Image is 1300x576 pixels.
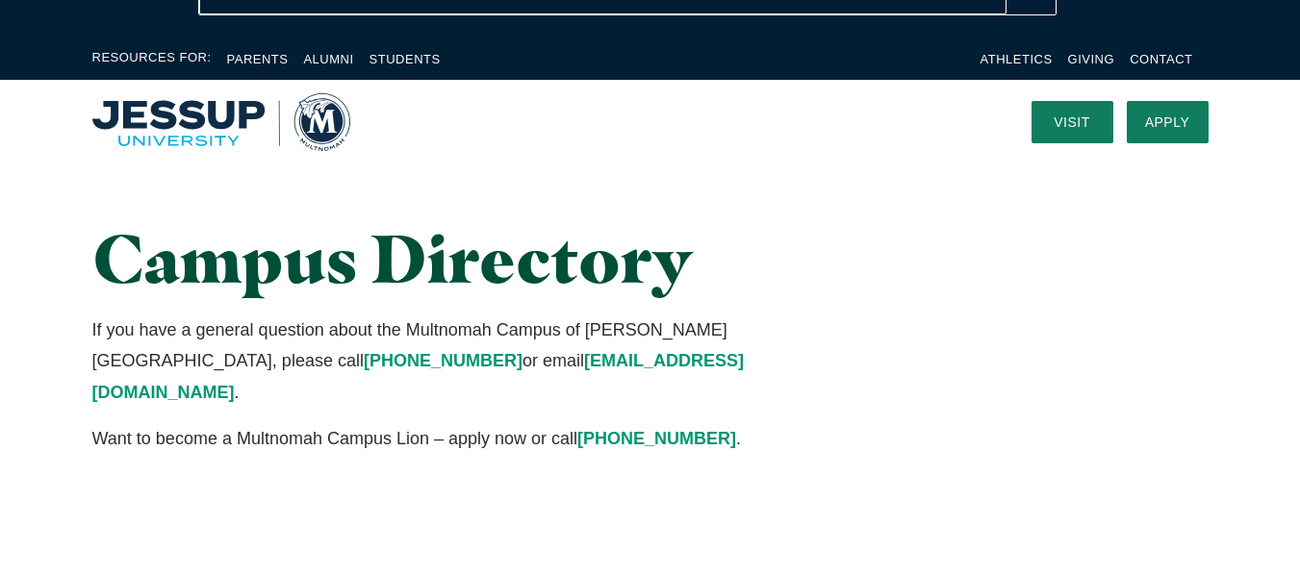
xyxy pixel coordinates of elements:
[92,93,350,151] img: Multnomah University Logo
[92,314,825,408] p: If you have a general question about the Multnomah Campus of [PERSON_NAME][GEOGRAPHIC_DATA], plea...
[92,48,212,70] span: Resources For:
[92,351,744,401] a: [EMAIL_ADDRESS][DOMAIN_NAME]
[1130,52,1192,66] a: Contact
[303,52,353,66] a: Alumni
[227,52,289,66] a: Parents
[370,52,441,66] a: Students
[1032,101,1113,143] a: Visit
[92,221,825,295] h1: Campus Directory
[92,93,350,151] a: Home
[981,52,1053,66] a: Athletics
[1068,52,1115,66] a: Giving
[364,351,523,370] a: [PHONE_NUMBER]
[577,429,736,448] a: [PHONE_NUMBER]
[92,423,825,454] p: Want to become a Multnomah Campus Lion – apply now or call .
[1127,101,1209,143] a: Apply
